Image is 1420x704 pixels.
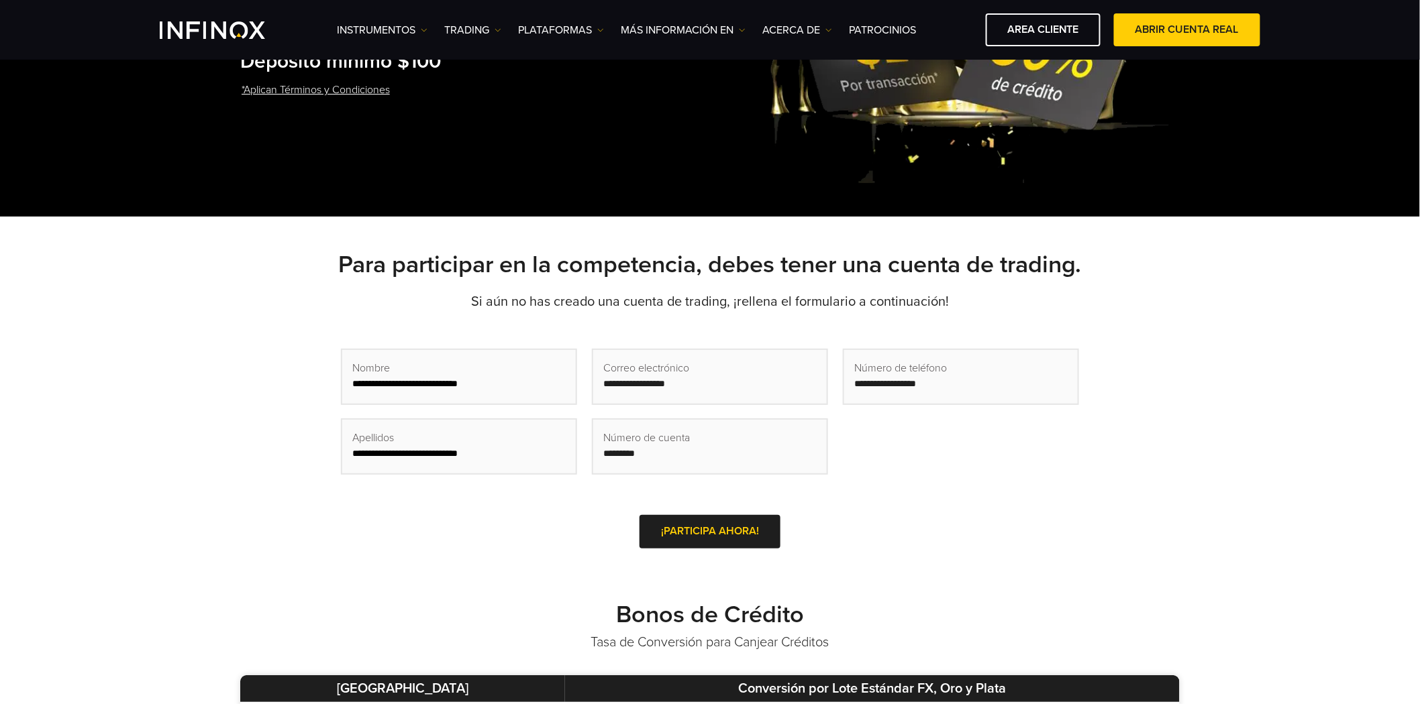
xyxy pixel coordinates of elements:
[603,430,690,446] span: Número de cuenta
[762,22,832,38] a: ACERCA DE
[849,22,916,38] a: Patrocinios
[338,250,1082,279] strong: Para participar en la competencia, debes tener una cuenta de trading.
[240,292,1180,311] p: Si aún no has creado una cuenta de trading, ¡rellena el formulario a continuación!
[603,360,689,376] span: Correo electrónico
[240,633,1180,652] p: Tasa de Conversión para Canjear Créditos
[1114,13,1260,46] a: ABRIR CUENTA REAL
[565,675,1180,702] th: Conversión por Lote Estándar FX, Oro y Plata
[240,675,565,702] th: [GEOGRAPHIC_DATA]
[518,22,604,38] a: PLATAFORMAS
[337,22,427,38] a: Instrumentos
[352,430,394,446] span: Apellidos
[621,22,746,38] a: Más información en
[854,360,947,376] span: Número de teléfono
[160,21,297,39] a: INFINOX Logo
[352,360,390,376] span: Nombre
[640,515,780,548] a: ¡PARTICIPA AHORA!
[444,22,501,38] a: TRADING
[616,600,804,629] strong: Bonos de Crédito
[986,13,1101,46] a: AREA CLIENTE
[240,74,391,107] a: *Aplican Términos y Condiciones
